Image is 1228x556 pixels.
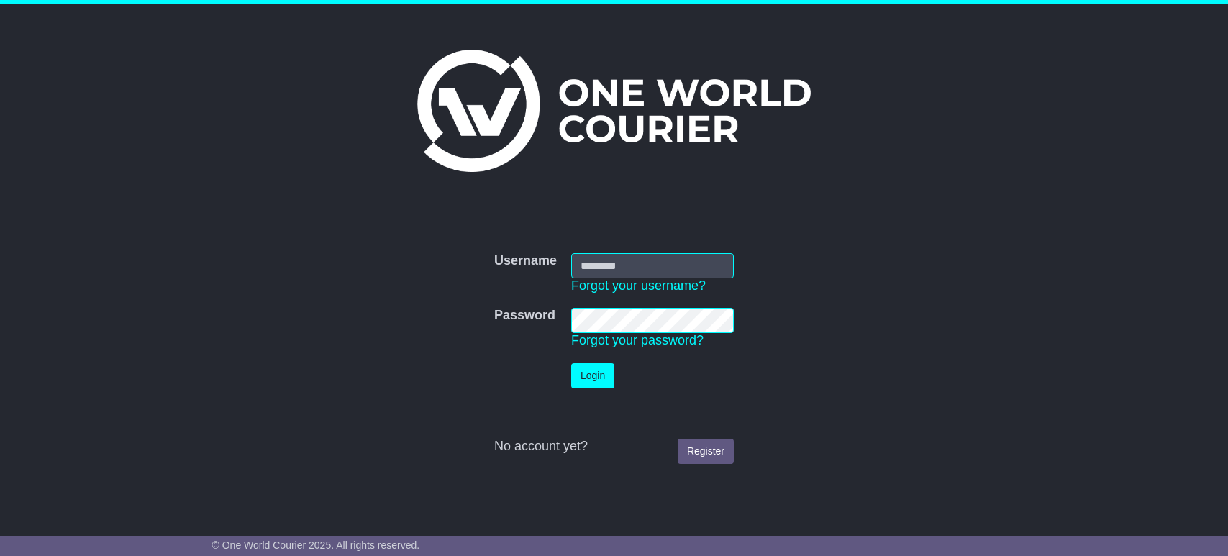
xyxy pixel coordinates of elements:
button: Login [571,363,614,388]
a: Register [678,439,734,464]
a: Forgot your username? [571,278,706,293]
label: Password [494,308,555,324]
span: © One World Courier 2025. All rights reserved. [212,539,420,551]
img: One World [417,50,810,172]
div: No account yet? [494,439,734,455]
label: Username [494,253,557,269]
a: Forgot your password? [571,333,704,347]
